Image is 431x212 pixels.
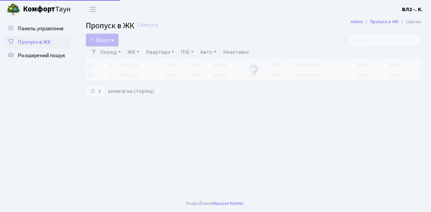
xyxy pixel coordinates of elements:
[23,4,55,14] b: Комфорт
[186,200,245,207] div: Розроблено .
[402,5,423,13] a: ВЛ2 -. К.
[18,25,63,32] span: Панель управління
[137,22,158,28] a: Скинути
[178,46,196,58] a: ПІБ
[370,18,399,25] a: Пропуск в ЖК
[221,46,251,58] a: Неактивні
[248,64,259,75] img: Обробка...
[90,36,114,44] span: Додати
[143,46,177,58] a: Квартира
[84,4,101,15] button: Переключити навігацію
[86,34,119,46] a: Додати
[402,6,423,13] b: ВЛ2 -. К.
[18,52,65,59] span: Розширений пошук
[86,20,134,32] span: Пропуск в ЖК
[125,46,142,58] a: ЖК
[86,85,154,98] label: записів на сторінці
[340,15,431,29] nav: breadcrumb
[18,38,51,46] span: Пропуск в ЖК
[3,49,71,62] a: Розширений пошук
[3,22,71,35] a: Панель управління
[348,34,421,46] input: Пошук...
[23,4,71,15] span: Таун
[198,46,219,58] a: Авто
[351,18,363,25] a: Admin
[86,85,105,98] select: записів на сторінці
[399,18,421,26] li: Список
[7,3,20,16] img: logo.png
[212,200,244,207] a: Massive Kinetic
[3,35,71,49] a: Пропуск в ЖК
[97,46,124,58] a: Період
